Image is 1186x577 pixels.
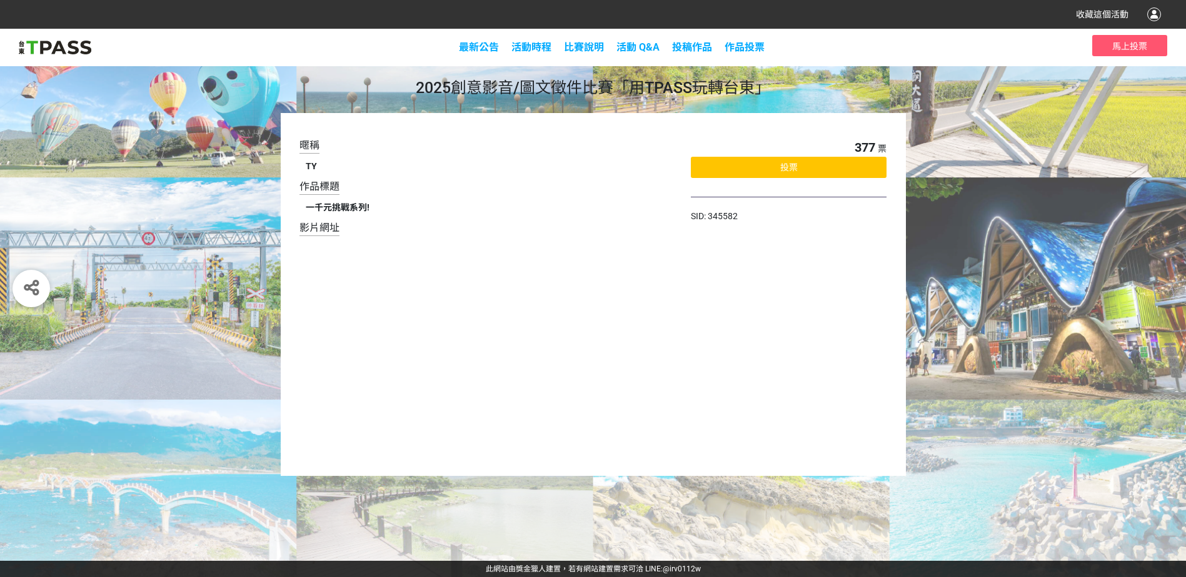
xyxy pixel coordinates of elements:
[663,565,701,573] a: @irv0112w
[306,201,666,214] div: 一千元挑戰系列!
[486,565,701,573] span: 可洽 LINE:
[878,144,887,154] span: 票
[672,41,712,53] span: 投稿作品
[459,41,499,53] a: 最新公告
[564,41,604,53] a: 比賽說明
[691,211,738,221] span: SID: 345582
[306,160,666,173] div: TY
[486,565,628,573] a: 此網站由獎金獵人建置，若有網站建置需求
[855,140,875,155] span: 377
[299,139,319,151] span: 暱稱
[511,41,551,53] a: 活動時程
[780,162,798,172] span: 投票
[1092,35,1167,56] button: 馬上投票
[416,79,770,97] span: 2025創意影音/圖文徵件比賽「用TPASS玩轉台東」
[725,41,765,53] span: 作品投票
[299,180,339,192] span: 作品標題
[19,38,91,57] img: 2025創意影音/圖文徵件比賽「用TPASS玩轉台東」
[299,222,339,234] span: 影片網址
[1112,41,1147,51] span: 馬上投票
[1076,9,1128,19] span: 收藏這個活動
[616,41,660,53] a: 活動 Q&A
